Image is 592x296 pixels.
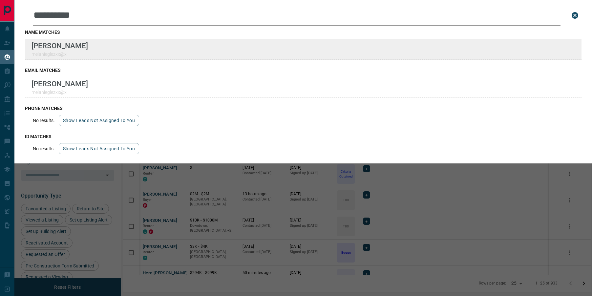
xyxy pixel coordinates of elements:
[59,115,139,126] button: show leads not assigned to you
[33,118,55,123] p: No results.
[33,146,55,151] p: No results.
[32,79,88,88] p: [PERSON_NAME]
[25,30,581,35] h3: name matches
[25,68,581,73] h3: email matches
[25,106,581,111] h3: phone matches
[568,9,581,22] button: close search bar
[32,52,88,57] p: melanieglezxx@x
[32,90,88,95] p: melanieglezxx@x
[32,41,88,50] p: [PERSON_NAME]
[25,134,581,139] h3: id matches
[59,143,139,154] button: show leads not assigned to you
